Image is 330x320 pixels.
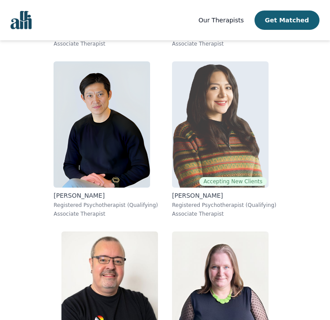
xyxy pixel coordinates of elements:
[172,210,276,217] p: Associate Therapist
[198,17,244,24] span: Our Therapists
[172,61,269,188] img: Luisa_Diaz Flores
[255,11,319,30] button: Get Matched
[11,11,32,29] img: alli logo
[54,61,150,188] img: Alan_Chen
[172,191,276,200] p: [PERSON_NAME]
[54,191,158,200] p: [PERSON_NAME]
[172,40,276,47] p: Associate Therapist
[54,202,158,209] p: Registered Psychotherapist (Qualifying)
[172,202,276,209] p: Registered Psychotherapist (Qualifying)
[54,40,158,47] p: Associate Therapist
[199,177,267,186] span: Accepting New Clients
[198,15,244,25] a: Our Therapists
[47,54,165,224] a: Alan_Chen[PERSON_NAME]Registered Psychotherapist (Qualifying)Associate Therapist
[54,210,158,217] p: Associate Therapist
[165,54,283,224] a: Luisa_Diaz FloresAccepting New Clients[PERSON_NAME]Registered Psychotherapist (Qualifying)Associa...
